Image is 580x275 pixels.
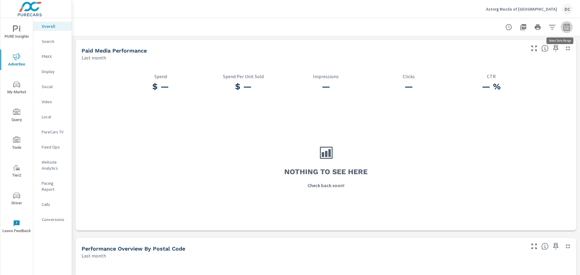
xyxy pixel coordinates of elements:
div: Calls [33,200,72,209]
span: Understand performance data by postal code. Individual postal codes can be selected and expanded ... [541,243,549,250]
p: Display [42,69,67,75]
div: Conversions [33,215,72,224]
span: My Market [2,81,31,96]
span: Advertise [2,53,31,68]
p: Calls [42,201,67,207]
p: Conversions [42,216,67,222]
span: Driver [2,192,31,207]
span: Tools [2,136,31,151]
h5: Performance Overview By Postal Code [82,245,185,252]
span: Save this to your personalized report [551,241,561,251]
button: Minimize Widget [563,43,573,53]
button: Minimize Widget [563,241,573,251]
span: Understand performance metrics over the selected time range. [541,45,549,52]
p: Spend Per Unit Sold [202,74,285,79]
div: Fixed Ops [33,142,72,152]
button: Make Fullscreen [529,43,539,53]
h3: — [285,82,367,92]
button: "Export Report to PDF" [517,21,529,33]
p: Website Analytics [42,159,67,171]
p: Pacing Report [42,180,67,192]
h3: Nothing to see here [284,167,368,177]
div: Social [33,82,72,91]
p: Check back soon! [308,182,344,189]
div: PMAX [33,52,72,61]
span: Leave Feedback [2,220,31,235]
span: PURE Insights [2,25,31,40]
h3: $ — [202,82,285,92]
h3: — % [450,82,533,92]
div: Pacing Report [33,179,72,194]
p: Fixed Ops [42,144,67,150]
div: DC [562,4,573,14]
div: Video [33,97,72,106]
p: Social [42,84,67,90]
button: Apply Filters [546,21,558,33]
p: Last month [82,54,106,61]
p: Last month [82,252,106,259]
p: Spend [119,74,202,79]
p: PureCars TV [42,129,67,135]
h3: — [367,82,450,92]
p: Clicks [367,74,450,79]
button: Print Report [532,21,544,33]
p: PMAX [42,53,67,59]
button: Make Fullscreen [529,241,539,251]
p: Impressions [285,74,367,79]
div: Search [33,37,72,46]
p: CTR [450,74,533,79]
div: Website Analytics [33,158,72,173]
span: Save this to your personalized report [551,43,561,53]
p: Astorg Mazda of [GEOGRAPHIC_DATA] [486,6,557,12]
p: Search [42,38,67,44]
span: Tier2 [2,164,31,179]
div: Local [33,112,72,121]
span: Query [2,109,31,123]
div: PureCars TV [33,127,72,136]
div: Overall [33,22,72,31]
div: Display [33,67,72,76]
div: nav menu [0,18,33,240]
p: Video [42,99,67,105]
p: Overall [42,23,67,29]
h3: $ — [119,82,202,92]
h5: Paid Media Performance [82,47,147,54]
p: Local [42,114,67,120]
